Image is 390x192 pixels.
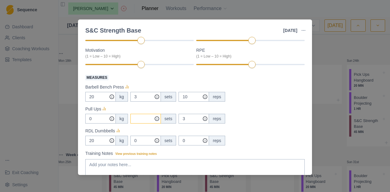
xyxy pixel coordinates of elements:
[209,136,225,145] div: reps
[196,47,301,59] label: RPE
[85,26,141,35] div: S&C Strength Base
[115,136,128,145] div: kg
[161,114,176,124] div: sets
[115,92,128,102] div: kg
[161,136,176,145] div: sets
[283,27,297,34] p: [DATE]
[85,150,301,157] label: Training Notes
[196,54,301,59] div: (1 = Low – 10 = High)
[85,54,190,59] div: (1 = Low – 10 = High)
[85,84,124,90] p: Barbell Bench Press
[85,128,115,134] p: RDL Dumbbells
[161,92,176,102] div: sets
[209,114,225,124] div: reps
[115,152,157,155] span: View previous training notes
[85,47,190,59] label: Motivation
[85,106,101,112] p: Pull Ups
[209,92,225,102] div: reps
[85,75,108,80] span: Measures
[115,114,128,124] div: kg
